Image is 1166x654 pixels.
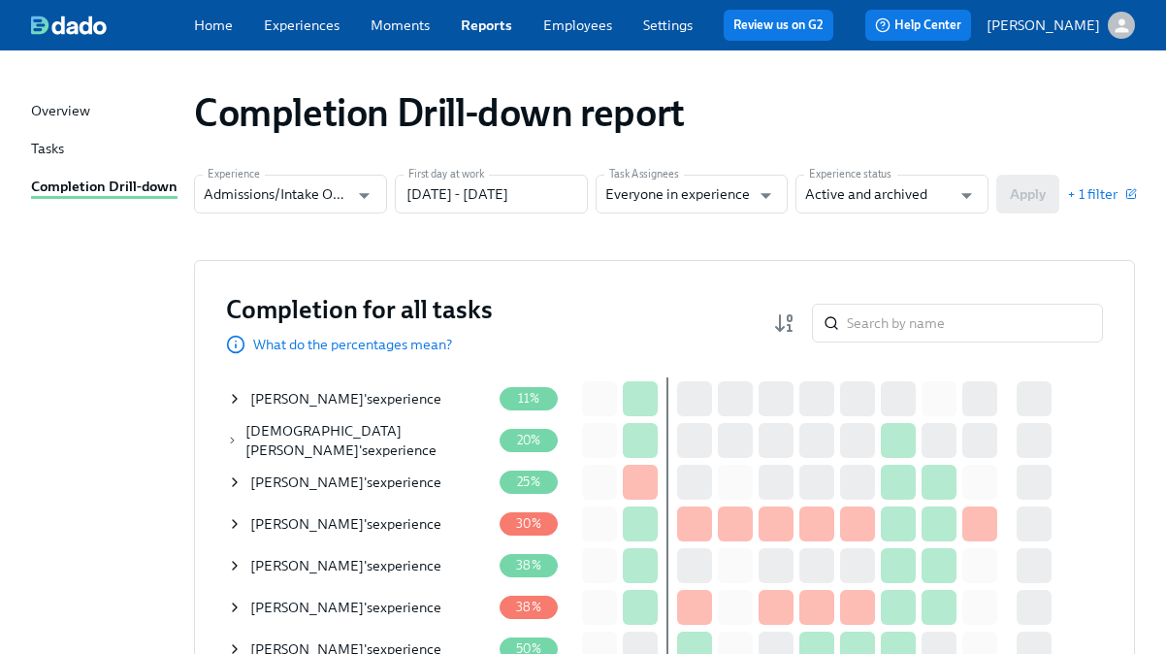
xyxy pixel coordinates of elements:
div: Tasks [31,139,64,161]
h3: Completion for all tasks [226,292,493,327]
span: [PERSON_NAME] [250,557,364,574]
div: 's experience [250,514,441,534]
button: Review us on G2 [724,10,833,41]
div: [PERSON_NAME]'sexperience [227,546,491,585]
div: First day at work • day 8 [664,422,671,458]
div: First day at work • day 8 [664,464,671,500]
img: dado [31,16,107,35]
span: [PERSON_NAME] [250,474,364,491]
button: [PERSON_NAME] [987,12,1135,39]
div: [PERSON_NAME]'sexperience [227,505,491,543]
div: Overview [31,101,90,123]
a: Settings [643,16,693,34]
a: Employees [543,16,612,34]
div: First day at work • day 8 [664,589,671,625]
a: Home [194,16,233,34]
p: What do the percentages mean? [253,335,452,354]
span: [PERSON_NAME] [250,599,364,616]
div: 's experience [250,598,441,617]
h1: Completion Drill-down report [194,89,685,136]
a: Review us on G2 [733,16,824,35]
div: [PERSON_NAME]'sexperience [227,379,491,418]
a: Completion Drill-down [31,177,178,199]
div: First day at work • day 8 [664,506,671,541]
div: 's experience [245,421,491,460]
span: [DEMOGRAPHIC_DATA][PERSON_NAME] [245,422,402,459]
div: [DEMOGRAPHIC_DATA][PERSON_NAME]'sexperience [227,421,491,460]
p: [PERSON_NAME] [987,16,1100,35]
div: First day at work • day 8 [664,547,671,583]
div: Completion Drill-down [31,177,178,199]
div: 's experience [250,473,441,492]
a: Overview [31,101,178,123]
span: [PERSON_NAME] [250,515,364,533]
button: Help Center [865,10,971,41]
span: 38% [504,558,553,572]
div: 's experience [250,556,441,575]
div: [PERSON_NAME]'sexperience [227,463,491,502]
button: Open [952,180,982,211]
a: Moments [371,16,430,34]
span: 30% [504,516,553,531]
a: dado [31,16,194,35]
input: Search by name [847,304,1103,343]
span: [PERSON_NAME] [250,390,364,408]
span: 25% [505,474,552,489]
svg: Completion rate (low to high) [773,311,796,335]
a: Experiences [264,16,340,34]
a: Tasks [31,139,178,161]
span: Help Center [875,16,961,35]
a: Reports [461,16,512,34]
button: + 1 filter [1067,184,1135,204]
span: 38% [504,600,553,614]
span: 11% [506,391,552,406]
button: Open [751,180,781,211]
button: Open [349,180,379,211]
div: First day at work • day 8 [664,380,671,416]
div: 's experience [250,389,441,409]
span: 20% [505,433,553,447]
div: [PERSON_NAME]'sexperience [227,588,491,627]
